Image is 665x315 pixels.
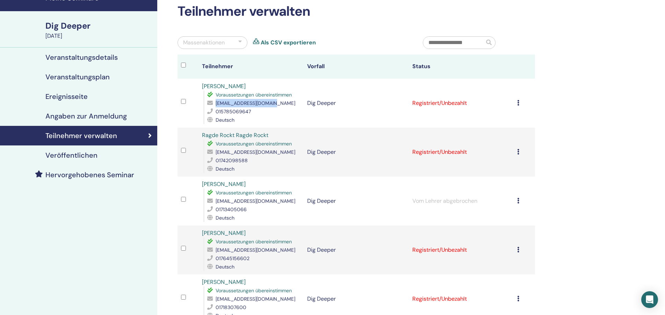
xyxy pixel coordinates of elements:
[261,38,316,47] a: Als CSV exportieren
[216,157,248,164] span: 01742098588
[216,264,234,270] span: Deutsch
[304,55,409,79] th: Vorfall
[45,32,153,40] div: [DATE]
[45,151,97,159] h4: Veröffentlichen
[45,92,88,101] h4: Ereignisseite
[641,291,658,308] div: Open Intercom Messenger
[409,55,514,79] th: Status
[216,117,234,123] span: Deutsch
[45,73,110,81] h4: Veranstaltungsplan
[216,255,250,262] span: 017645156602
[198,55,304,79] th: Teilnehmer
[41,20,157,40] a: Dig Deeper[DATE]
[216,92,292,98] span: Voraussetzungen übereinstimmen
[45,20,153,32] div: Dig Deeper
[216,198,295,204] span: [EMAIL_ADDRESS][DOMAIN_NAME]
[216,304,246,310] span: 01718307600
[216,296,295,302] span: [EMAIL_ADDRESS][DOMAIN_NAME]
[304,177,409,225] td: Dig Deeper
[202,278,246,286] a: [PERSON_NAME]
[216,141,292,147] span: Voraussetzungen übereinstimmen
[45,53,118,62] h4: Veranstaltungsdetails
[216,287,292,294] span: Voraussetzungen übereinstimmen
[202,229,246,237] a: [PERSON_NAME]
[216,206,247,213] span: 01713405066
[183,38,225,47] div: Massenaktionen
[45,171,134,179] h4: Hervorgehobenes Seminar
[216,100,295,106] span: [EMAIL_ADDRESS][DOMAIN_NAME]
[202,131,268,139] a: Ragde Rockt Ragde Rockt
[45,112,127,120] h4: Angaben zur Anmeldung
[216,238,292,245] span: Voraussetzungen übereinstimmen
[216,189,292,196] span: Voraussetzungen übereinstimmen
[178,3,535,20] h2: Teilnehmer verwalten
[216,215,234,221] span: Deutsch
[202,180,246,188] a: [PERSON_NAME]
[304,128,409,177] td: Dig Deeper
[45,131,117,140] h4: Teilnehmer verwalten
[304,79,409,128] td: Dig Deeper
[216,108,251,115] span: 015785069647
[216,149,295,155] span: [EMAIL_ADDRESS][DOMAIN_NAME]
[216,166,234,172] span: Deutsch
[216,247,295,253] span: [EMAIL_ADDRESS][DOMAIN_NAME]
[304,225,409,274] td: Dig Deeper
[202,83,246,90] a: [PERSON_NAME]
